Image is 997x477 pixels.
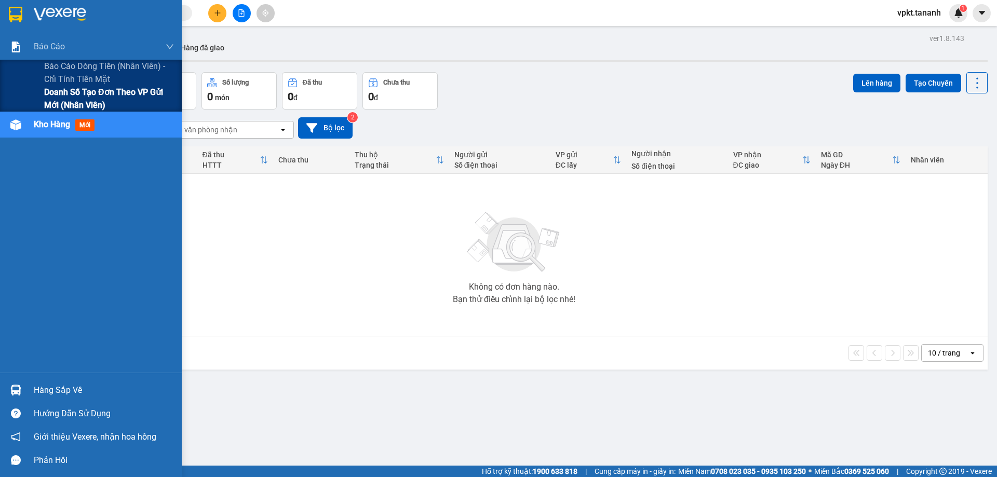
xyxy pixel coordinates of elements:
img: solution-icon [10,42,21,52]
th: Toggle SortBy [728,146,816,174]
span: Cung cấp máy in - giấy in: [595,466,676,477]
span: Miền Nam [678,466,806,477]
svg: open [968,349,977,357]
span: aim [262,9,269,17]
strong: 0369 525 060 [844,467,889,475]
button: plus [208,4,226,22]
div: Người gửi [454,151,545,159]
button: aim [257,4,275,22]
img: icon-new-feature [954,8,963,18]
button: Hàng đã giao [172,35,233,60]
div: ver 1.8.143 [929,33,964,44]
span: caret-down [977,8,987,18]
span: | [897,466,898,477]
th: Toggle SortBy [349,146,449,174]
span: question-circle [11,408,21,418]
div: Hàng sắp về [34,383,174,398]
th: Toggle SortBy [816,146,906,174]
span: Kho hàng [34,119,70,129]
div: Đã thu [303,79,322,86]
div: ĐC lấy [556,161,613,169]
span: message [11,455,21,465]
div: Ngày ĐH [821,161,892,169]
button: caret-down [973,4,991,22]
span: mới [75,119,95,131]
div: Nhân viên [911,156,982,164]
div: Không có đơn hàng nào. [469,283,559,291]
button: file-add [233,4,251,22]
div: Đã thu [203,151,260,159]
div: HTTT [203,161,260,169]
svg: open [279,126,287,134]
sup: 2 [347,112,358,122]
div: Phản hồi [34,453,174,468]
button: Lên hàng [853,74,900,92]
span: Báo cáo dòng tiền (nhân viên) - chỉ tính tiền mặt [44,60,174,86]
span: vpkt.tananh [889,6,949,19]
div: Mã GD [821,151,892,159]
button: Tạo Chuyến [906,74,961,92]
span: down [166,43,174,51]
div: Hướng dẫn sử dụng [34,406,174,421]
span: 0 [368,90,374,103]
img: warehouse-icon [10,385,21,396]
button: Bộ lọc [298,117,353,139]
span: plus [214,9,221,17]
span: 1 [961,5,965,12]
div: VP gửi [556,151,613,159]
div: Số điện thoại [454,161,545,169]
div: VP nhận [733,151,802,159]
span: Hỗ trợ kỹ thuật: [482,466,577,477]
div: Bạn thử điều chỉnh lại bộ lọc nhé! [453,295,575,304]
span: Miền Bắc [814,466,889,477]
div: Người nhận [631,149,722,158]
button: Chưa thu0đ [362,72,438,110]
div: Số lượng [222,79,249,86]
div: ĐC giao [733,161,802,169]
th: Toggle SortBy [197,146,274,174]
span: Giới thiệu Vexere, nhận hoa hồng [34,430,156,443]
button: Đã thu0đ [282,72,357,110]
span: đ [293,93,298,102]
span: ⚪️ [809,469,812,473]
strong: 0708 023 035 - 0935 103 250 [711,467,806,475]
span: | [585,466,587,477]
span: Báo cáo [34,40,65,53]
th: Toggle SortBy [550,146,627,174]
div: Chọn văn phòng nhận [166,125,237,135]
strong: 1900 633 818 [533,467,577,475]
sup: 1 [960,5,967,12]
div: Chưa thu [278,156,344,164]
div: Số điện thoại [631,162,722,170]
span: đ [374,93,378,102]
span: 0 [288,90,293,103]
span: copyright [939,468,947,475]
img: svg+xml;base64,PHN2ZyBjbGFzcz0ibGlzdC1wbHVnX19zdmciIHhtbG5zPSJodHRwOi8vd3d3LnczLm9yZy8yMDAwL3N2Zy... [462,206,566,279]
span: file-add [238,9,245,17]
span: 0 [207,90,213,103]
div: Chưa thu [383,79,410,86]
div: Thu hộ [355,151,436,159]
div: 10 / trang [928,348,960,358]
img: warehouse-icon [10,119,21,130]
span: Doanh số tạo đơn theo VP gửi mới (nhân viên) [44,86,174,112]
img: logo-vxr [9,7,22,22]
button: Số lượng0món [201,72,277,110]
div: Trạng thái [355,161,436,169]
span: notification [11,432,21,442]
span: món [215,93,230,102]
